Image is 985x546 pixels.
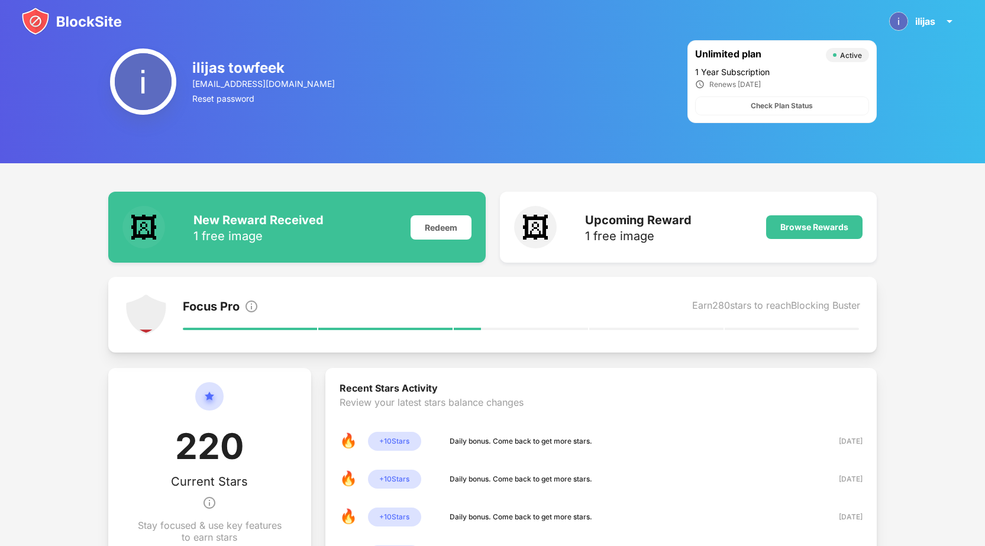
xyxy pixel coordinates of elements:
div: 🔥 [340,508,359,526]
img: circle-star.svg [195,382,224,425]
div: New Reward Received [193,213,324,227]
div: 1 free image [193,230,324,242]
div: Daily bonus. Come back to get more stars. [450,473,592,485]
div: 🖼 [122,206,165,248]
div: 1 Year Subscription [695,67,869,77]
div: 220 [175,425,244,474]
div: 🖼 [514,206,557,248]
img: info.svg [202,489,217,517]
div: Earn 280 stars to reach Blocking Buster [692,299,860,316]
div: Check Plan Status [751,100,813,112]
div: + 10 Stars [368,508,421,526]
img: points-level-1.svg [125,293,167,336]
div: Current Stars [171,474,248,489]
div: Focus Pro [183,299,240,316]
div: Review your latest stars balance changes [340,396,863,432]
div: [DATE] [821,473,863,485]
div: Daily bonus. Come back to get more stars. [450,511,592,523]
img: clock_ic.svg [695,79,705,89]
div: Redeem [411,215,471,240]
div: ilijas towfeek [192,59,337,76]
img: blocksite-icon.svg [21,7,122,35]
div: [DATE] [821,511,863,523]
div: 🔥 [340,470,359,489]
div: Recent Stars Activity [340,382,863,396]
div: Upcoming Reward [585,213,692,227]
div: Active [840,51,862,60]
div: Browse Rewards [780,222,848,232]
div: Stay focused & use key features to earn stars [137,519,283,543]
div: 🔥 [340,432,359,451]
div: + 10 Stars [368,432,421,451]
div: Reset password [192,93,337,104]
div: [DATE] [821,435,863,447]
img: ACg8ocIKzlkHv124GBYC0Nr5QdzKCxDkOg9TgRI00UqsGS57CynvmQ=s96-c [110,49,176,115]
img: info.svg [244,299,259,314]
div: 1 free image [585,230,692,242]
div: + 10 Stars [368,470,421,489]
div: ilijas [915,15,935,27]
img: ACg8ocIKzlkHv124GBYC0Nr5QdzKCxDkOg9TgRI00UqsGS57CynvmQ=s96-c [889,12,908,31]
div: Daily bonus. Come back to get more stars. [450,435,592,447]
div: Unlimited plan [695,48,820,62]
div: [EMAIL_ADDRESS][DOMAIN_NAME] [192,79,337,89]
div: Renews [DATE] [709,80,761,89]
